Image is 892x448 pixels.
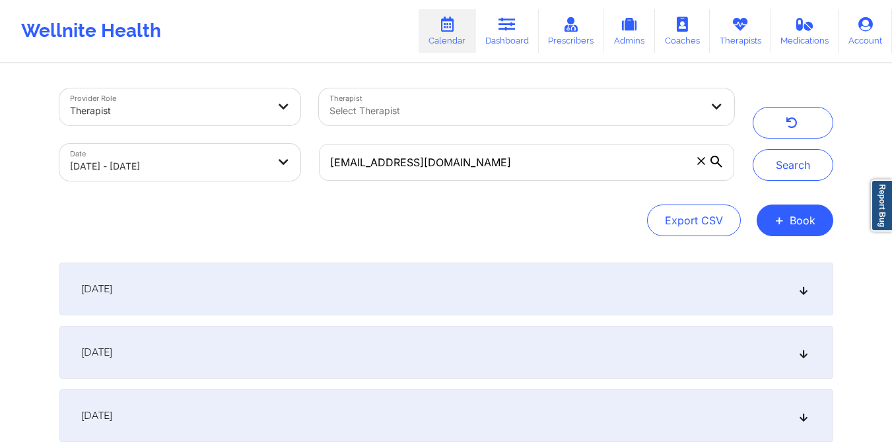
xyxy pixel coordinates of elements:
[710,9,771,53] a: Therapists
[81,346,112,359] span: [DATE]
[319,144,734,181] input: Search by patient email
[81,282,112,296] span: [DATE]
[757,205,833,236] button: +Book
[753,149,833,181] button: Search
[774,216,784,224] span: +
[70,152,268,181] div: [DATE] - [DATE]
[771,9,839,53] a: Medications
[647,205,741,236] button: Export CSV
[871,179,892,232] a: Report Bug
[603,9,655,53] a: Admins
[81,409,112,422] span: [DATE]
[839,9,892,53] a: Account
[419,9,475,53] a: Calendar
[70,96,268,125] div: Therapist
[475,9,539,53] a: Dashboard
[539,9,604,53] a: Prescribers
[655,9,710,53] a: Coaches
